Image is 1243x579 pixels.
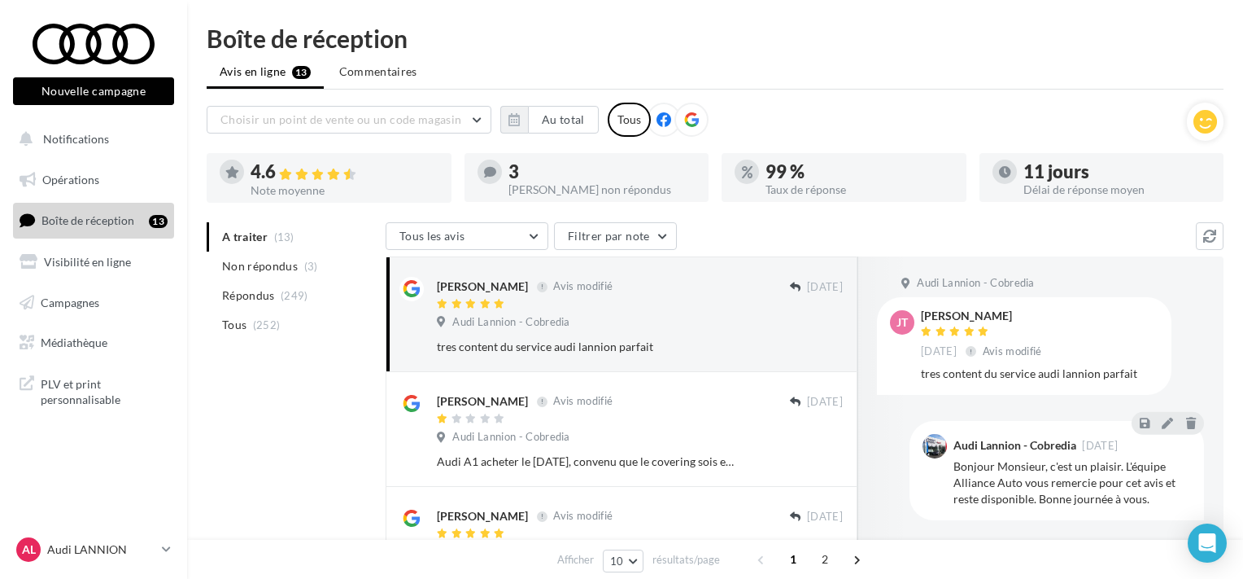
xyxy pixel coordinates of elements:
span: [DATE] [807,280,843,295]
span: Médiathèque [41,336,107,349]
span: [DATE] [921,344,957,359]
span: Notifications [43,132,109,146]
span: Opérations [42,173,99,186]
div: Note moyenne [251,185,438,196]
div: Audi A1 acheter le [DATE], convenu que le covering sois enlever et que la carroserie sois nikel a... [437,454,737,470]
div: [PERSON_NAME] [437,393,528,410]
span: 10 [610,555,624,568]
div: Taux de réponse [765,184,953,195]
span: Audi Lannion - Cobredia [452,430,569,445]
div: Tous [608,103,651,137]
div: [PERSON_NAME] [921,310,1045,322]
div: 99 % [765,163,953,181]
div: [PERSON_NAME] [437,279,528,295]
div: 11 jours [1023,163,1211,181]
button: Au total [528,106,599,134]
div: 4.6 [251,163,438,182]
span: AL [22,542,36,558]
span: Commentaires [339,64,417,80]
div: 3 [508,163,696,181]
span: [DATE] [807,510,843,524]
span: Audi Lannion - Cobredia [452,315,569,330]
button: Notifications [10,122,171,156]
span: (252) [253,318,281,331]
button: Choisir un point de vente ou un code magasin [207,106,491,134]
div: Bonjour Monsieur, c'est un plaisir. L'équipe Alliance Auto vous remercie pour cet avis et reste d... [953,458,1191,507]
span: [DATE] [807,395,843,410]
span: Boîte de réception [41,213,134,227]
div: Boîte de réception [207,26,1223,50]
button: Filtrer par note [554,222,677,250]
a: Boîte de réception13 [10,203,177,238]
a: Médiathèque [10,326,177,360]
a: PLV et print personnalisable [10,366,177,415]
a: Campagnes [10,286,177,320]
span: Afficher [557,552,594,568]
div: [PERSON_NAME] [437,508,528,524]
div: 13 [149,215,168,228]
span: Non répondus [222,258,298,274]
span: Choisir un point de vente ou un code magasin [220,112,461,126]
span: Répondus [222,287,275,304]
span: Avis modifié [553,510,613,523]
span: Tous les avis [399,229,465,243]
span: [DATE] [1082,441,1118,451]
span: Visibilité en ligne [44,255,131,269]
p: Audi LANNION [47,542,155,558]
span: (3) [304,260,318,273]
a: Opérations [10,163,177,197]
button: 10 [603,550,644,572]
span: (249) [281,289,308,302]
span: PLV et print personnalisable [41,373,168,408]
div: Délai de réponse moyen [1023,184,1211,195]
span: Tous [222,317,246,333]
span: résultats/page [652,552,720,568]
button: Au total [500,106,599,134]
button: Nouvelle campagne [13,77,174,105]
div: Audi Lannion - Cobredia [953,440,1076,451]
button: Tous les avis [386,222,548,250]
span: Audi Lannion - Cobredia [917,276,1034,291]
a: Visibilité en ligne [10,245,177,279]
span: 2 [812,546,838,572]
span: 1 [780,546,806,572]
div: Open Intercom Messenger [1188,524,1227,563]
div: [PERSON_NAME] non répondus [508,184,696,195]
span: JT [896,314,908,331]
span: Avis modifié [983,344,1042,357]
span: Avis modifié [553,395,613,408]
span: Campagnes [41,295,99,309]
div: tres content du service audi lannion parfait [921,366,1158,382]
div: tres content du service audi lannion parfait [437,339,737,355]
span: Avis modifié [553,280,613,293]
a: AL Audi LANNION [13,534,174,565]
